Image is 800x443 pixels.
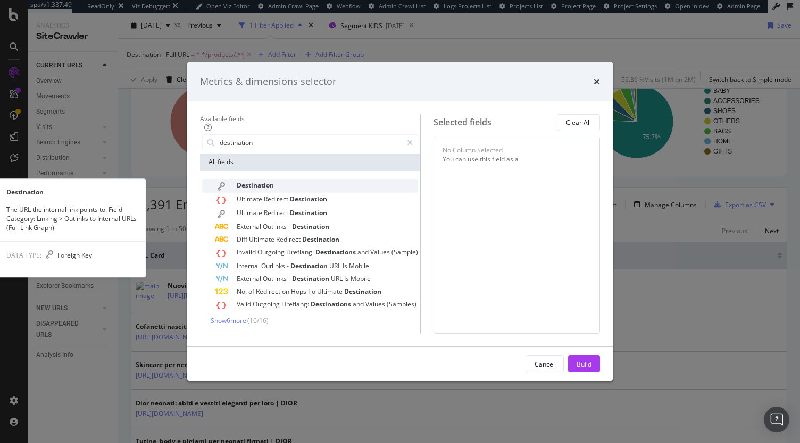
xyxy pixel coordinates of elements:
[351,274,371,283] span: Mobile
[308,287,317,296] span: To
[253,300,281,309] span: Outgoing
[290,194,327,203] span: Destination
[290,261,329,270] span: Destination
[311,300,353,309] span: Destinations
[329,261,343,270] span: URL
[292,222,329,231] span: Destination
[317,287,344,296] span: Ultimate
[287,261,290,270] span: -
[315,248,357,257] span: Destinations
[577,359,591,368] div: Build
[443,146,503,155] div: No Column Selected
[370,248,391,257] span: Values
[237,248,257,257] span: Invalid
[365,300,387,309] span: Values
[237,274,263,283] span: External
[247,316,269,325] span: ( 10 / 16 )
[387,300,416,309] span: (Samples)
[292,274,331,283] span: Destination
[256,287,291,296] span: Redirection
[434,116,491,129] div: Selected fields
[6,251,41,260] span: DATA TYPE:
[237,222,263,231] span: External
[349,261,369,270] span: Mobile
[288,274,292,283] span: -
[237,300,253,309] span: Valid
[237,208,264,217] span: Ultimate
[211,316,246,325] span: Show 6 more
[357,248,370,257] span: and
[263,274,288,283] span: Outlinks
[594,75,600,89] div: times
[281,300,311,309] span: Hreflang:
[291,287,308,296] span: Hops
[237,235,249,244] span: Diff
[261,261,287,270] span: Outlinks
[276,235,302,244] span: Redirect
[237,261,261,270] span: Internal
[764,407,789,432] div: Open Intercom Messenger
[237,181,274,190] span: Destination
[288,222,292,231] span: -
[219,135,402,151] input: Search by field name
[237,287,248,296] span: No.
[290,208,327,217] span: Destination
[344,274,351,283] span: Is
[187,62,613,381] div: modal
[237,194,264,203] span: Ultimate
[200,114,420,123] div: Available fields
[443,155,591,164] div: You can use this field as a
[568,355,600,372] button: Build
[200,75,336,89] div: Metrics & dimensions selector
[249,235,276,244] span: Ultimate
[200,154,420,171] div: All fields
[264,208,290,217] span: Redirect
[535,359,555,368] div: Cancel
[557,114,600,131] button: Clear All
[264,194,290,203] span: Redirect
[248,287,256,296] span: of
[331,274,344,283] span: URL
[57,251,92,260] span: Foreign Key
[391,248,418,257] span: (Sample)
[257,248,286,257] span: Outgoing
[566,118,591,127] div: Clear All
[353,300,365,309] span: and
[263,222,288,231] span: Outlinks
[302,235,339,244] span: Destination
[526,355,564,372] button: Cancel
[344,287,381,296] span: Destination
[343,261,349,270] span: Is
[286,248,315,257] span: Hreflang:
